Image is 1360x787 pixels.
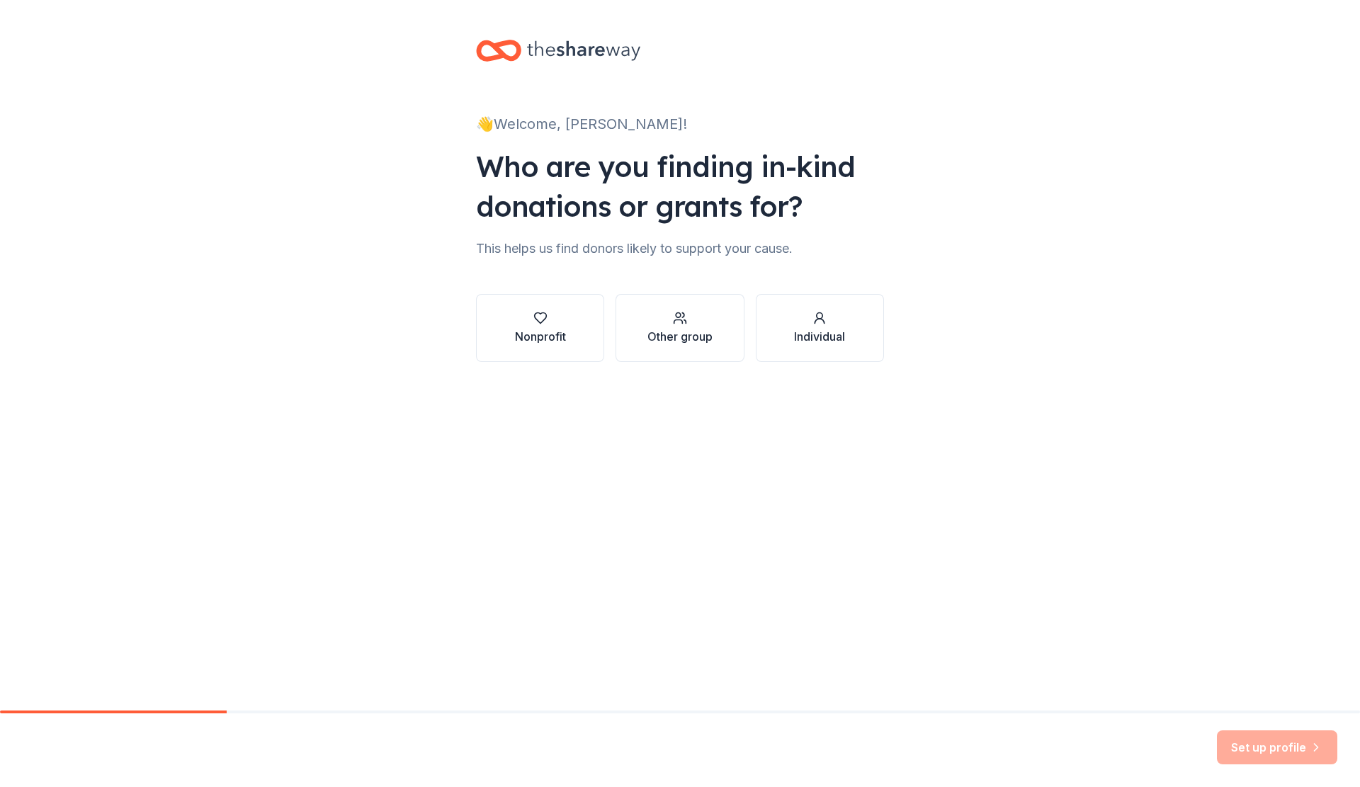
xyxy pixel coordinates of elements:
[647,328,713,345] div: Other group
[515,328,566,345] div: Nonprofit
[794,328,845,345] div: Individual
[476,147,884,226] div: Who are you finding in-kind donations or grants for?
[616,294,744,362] button: Other group
[476,294,604,362] button: Nonprofit
[476,113,884,135] div: 👋 Welcome, [PERSON_NAME]!
[476,237,884,260] div: This helps us find donors likely to support your cause.
[756,294,884,362] button: Individual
